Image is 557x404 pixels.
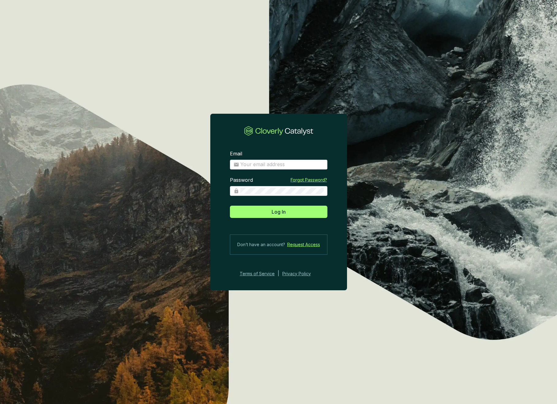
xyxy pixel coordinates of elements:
[230,151,242,157] label: Email
[240,188,324,194] input: Password
[230,177,253,184] label: Password
[238,270,275,277] a: Terms of Service
[291,177,327,183] a: Forgot Password?
[278,270,279,277] div: |
[240,161,324,168] input: Email
[272,208,286,215] span: Log In
[230,206,327,218] button: Log In
[282,270,319,277] a: Privacy Policy
[237,241,285,248] span: Don’t have an account?
[287,241,320,248] a: Request Access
